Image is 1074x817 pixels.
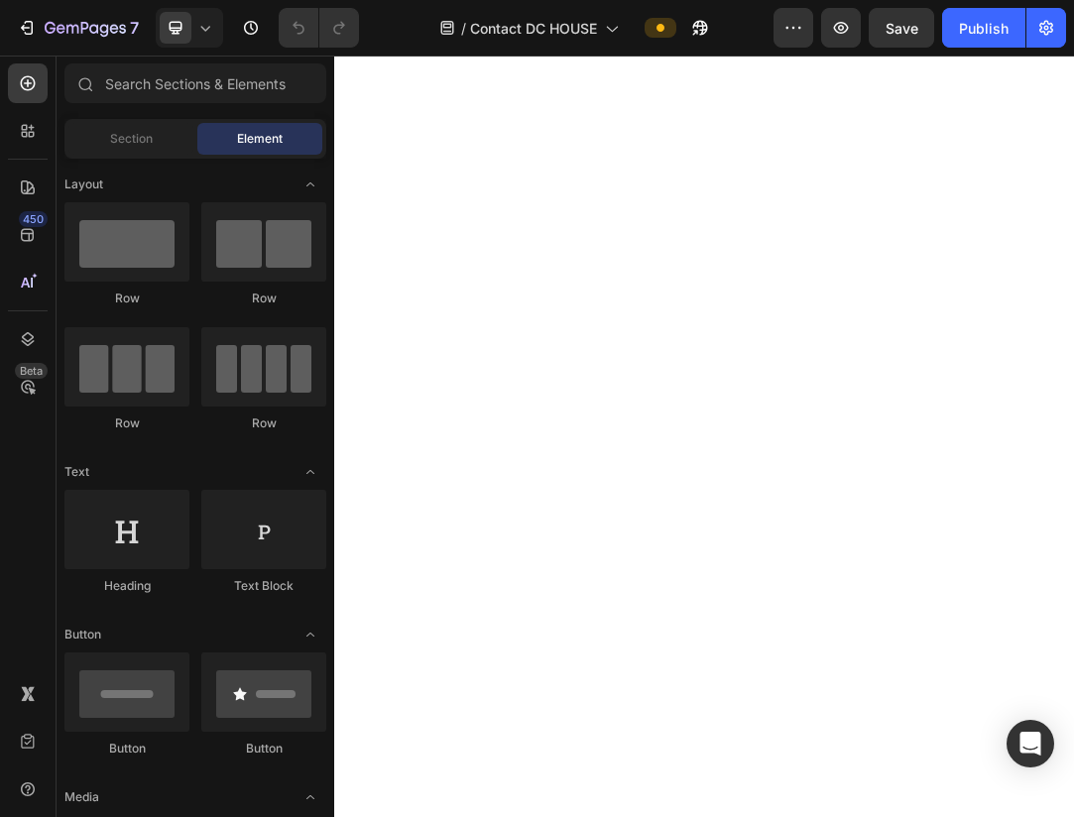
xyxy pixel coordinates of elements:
span: Section [110,130,153,148]
button: Publish [942,8,1025,48]
span: Toggle open [295,169,326,200]
div: Publish [959,18,1009,39]
div: Heading [64,577,189,595]
span: Toggle open [295,781,326,813]
div: Button [201,740,326,758]
span: Layout [64,175,103,193]
div: Row [64,290,189,307]
p: 7 [130,16,139,40]
div: Undo/Redo [279,8,359,48]
div: Row [64,414,189,432]
span: Toggle open [295,619,326,650]
span: Text [64,463,89,481]
span: Media [64,788,99,806]
input: Search Sections & Elements [64,63,326,103]
span: / [461,18,466,39]
div: Button [64,740,189,758]
button: 7 [8,8,148,48]
div: Open Intercom Messenger [1007,720,1054,767]
span: Button [64,626,101,643]
iframe: Design area [334,56,1074,817]
div: Text Block [201,577,326,595]
span: Save [886,20,918,37]
button: Save [869,8,934,48]
span: Toggle open [295,456,326,488]
span: Element [237,130,283,148]
div: 450 [19,211,48,227]
div: Beta [15,363,48,379]
div: Row [201,414,326,432]
span: Contact DC HOUSE [470,18,597,39]
div: Row [201,290,326,307]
